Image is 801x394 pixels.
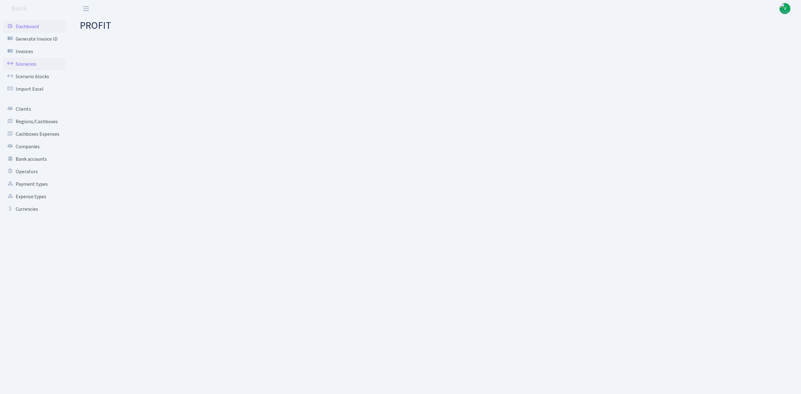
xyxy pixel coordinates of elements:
[3,115,66,128] a: Regions/Cashboxes
[3,33,66,45] a: Generate Invoice ID
[3,83,66,95] a: Import Excel
[3,103,66,115] a: Clients
[779,3,790,14] a: V
[3,190,66,203] a: Expense types
[3,58,66,70] a: Scenarios
[3,20,66,33] a: Dashboard
[3,153,66,165] a: Bank accounts
[3,140,66,153] a: Companies
[779,3,790,14] img: Vivio
[3,45,66,58] a: Invoices
[3,165,66,178] a: Operators
[80,18,111,33] span: PROFIT
[3,70,66,83] a: Scenario blocks
[3,203,66,215] a: Currencies
[3,178,66,190] a: Payment types
[78,3,94,14] button: Toggle navigation
[3,128,66,140] a: Cashboxes Expenses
